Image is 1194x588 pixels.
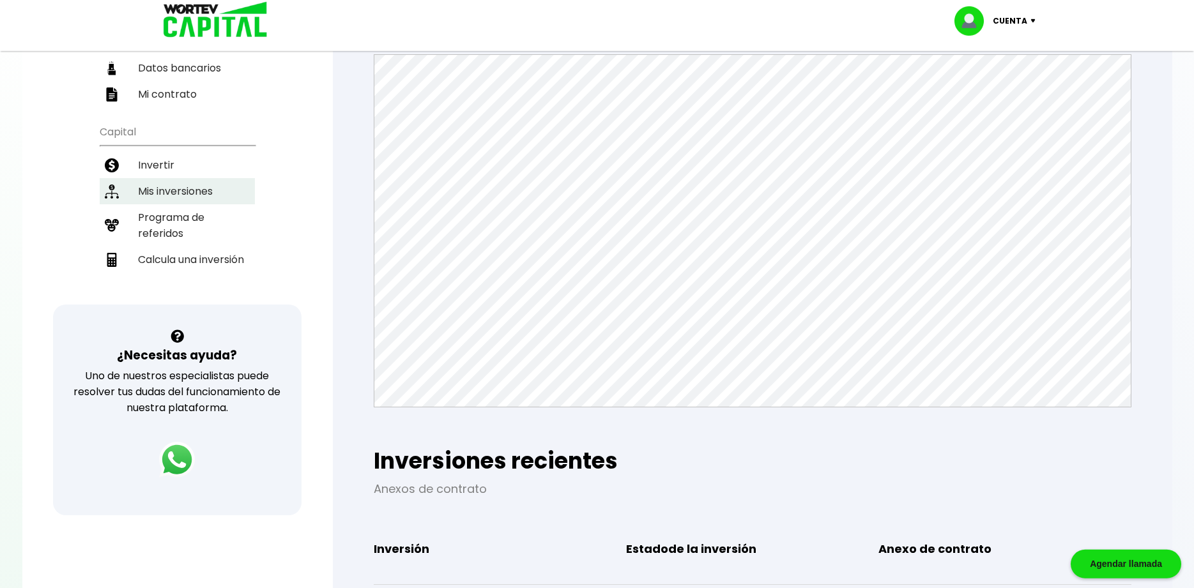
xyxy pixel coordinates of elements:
div: Agendar llamada [1071,550,1181,578]
ul: Capital [100,117,255,305]
p: Uno de nuestros especialistas puede resolver tus dudas del funcionamiento de nuestra plataforma. [70,368,285,416]
img: calculadora-icon.17d418c4.svg [105,253,119,267]
a: Invertir [100,152,255,178]
a: Mis inversiones [100,178,255,204]
img: datos-icon.10cf9172.svg [105,61,119,75]
a: Mi contrato [100,81,255,107]
img: recomiendanos-icon.9b8e9327.svg [105,218,119,232]
a: Calcula una inversión [100,246,255,273]
img: contrato-icon.f2db500c.svg [105,87,119,102]
h2: Inversiones recientes [374,448,1131,474]
b: Estado [626,539,756,559]
a: Programa de referidos [100,204,255,246]
b: de la inversión [668,541,756,557]
b: Inversión [374,539,429,559]
img: inversiones-icon.6695dc30.svg [105,185,119,199]
img: icon-down [1027,19,1045,23]
img: logos_whatsapp-icon.242b2217.svg [159,442,195,478]
a: Datos bancarios [100,55,255,81]
h3: ¿Necesitas ayuda? [117,346,237,365]
img: invertir-icon.b3b967d7.svg [105,158,119,172]
a: Anexos de contrato [374,481,487,497]
img: profile-image [954,6,993,36]
p: Cuenta [993,11,1027,31]
b: Anexo de contrato [878,539,991,559]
